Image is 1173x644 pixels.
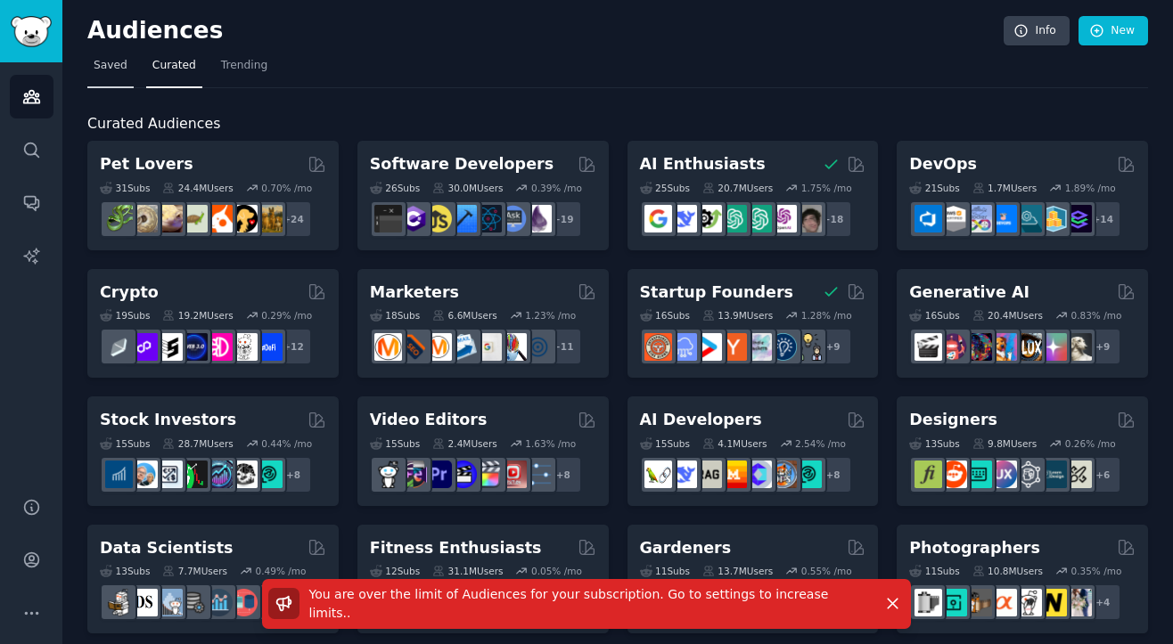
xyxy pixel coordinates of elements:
img: iOSProgramming [449,205,477,232]
div: 0.83 % /mo [1070,309,1121,322]
img: UX_Design [1064,461,1092,488]
div: + 8 [545,456,582,493]
img: MarketingResearch [499,333,527,361]
h2: Audiences [87,17,1004,45]
div: + 19 [545,200,582,238]
img: dalle2 [939,333,967,361]
img: OpenSourceAI [744,461,772,488]
img: llmops [769,461,797,488]
img: cockatiel [205,205,233,232]
div: 28.7M Users [162,437,233,450]
div: 6.6M Users [432,309,497,322]
h2: Gardeners [640,537,732,559]
img: reactnative [474,205,502,232]
img: typography [915,461,942,488]
img: deepdream [964,333,992,361]
span: You are over the limit of Audiences for your subscription. Go to settings to increase limits. . [309,587,829,620]
span: Curated Audiences [87,113,220,135]
img: ycombinator [719,333,747,361]
h2: Crypto [100,281,159,304]
div: 1.23 % /mo [525,309,576,322]
img: platformengineering [1014,205,1042,232]
div: 2.4M Users [432,437,497,450]
div: 15 Sub s [370,437,420,450]
div: 13.7M Users [702,565,773,577]
img: azuredevops [915,205,942,232]
img: GummySearch logo [11,16,52,47]
div: + 14 [1084,200,1121,238]
img: DevOpsLinks [989,205,1017,232]
div: + 11 [545,328,582,365]
a: Saved [87,52,134,88]
div: 13 Sub s [909,437,959,450]
img: PetAdvice [230,205,258,232]
h2: DevOps [909,153,977,175]
h2: AI Enthusiasts [640,153,766,175]
div: + 18 [815,200,852,238]
h2: Stock Investors [100,409,236,431]
img: logodesign [939,461,967,488]
img: software [374,205,402,232]
img: Emailmarketing [449,333,477,361]
div: 1.89 % /mo [1065,182,1116,194]
div: 9.8M Users [972,437,1038,450]
img: userexperience [1014,461,1042,488]
img: technicalanalysis [255,461,283,488]
img: gopro [374,461,402,488]
img: herpetology [105,205,133,232]
img: swingtrading [230,461,258,488]
img: OpenAIDev [769,205,797,232]
a: New [1079,16,1148,46]
h2: Software Developers [370,153,554,175]
img: DreamBooth [1064,333,1092,361]
div: 1.28 % /mo [801,309,852,322]
div: 15 Sub s [640,437,690,450]
div: 0.05 % /mo [531,565,582,577]
div: + 24 [275,200,312,238]
img: SaaS [669,333,697,361]
img: FluxAI [1014,333,1042,361]
img: AskComputerScience [499,205,527,232]
img: Rag [694,461,722,488]
img: ValueInvesting [130,461,158,488]
img: AWS_Certified_Experts [939,205,967,232]
h2: Marketers [370,281,459,304]
h2: Designers [909,409,997,431]
img: OnlineMarketing [524,333,552,361]
div: + 12 [275,328,312,365]
img: EntrepreneurRideAlong [644,333,672,361]
h2: Data Scientists [100,537,233,559]
img: bigseo [399,333,427,361]
div: 21 Sub s [909,182,959,194]
div: + 9 [1084,328,1121,365]
img: DeepSeek [669,461,697,488]
div: 2.54 % /mo [795,437,846,450]
div: 1.63 % /mo [525,437,576,450]
h2: Pet Lovers [100,153,193,175]
div: 24.4M Users [162,182,233,194]
img: MistralAI [719,461,747,488]
div: 0.55 % /mo [801,565,852,577]
h2: Generative AI [909,281,1029,304]
div: + 8 [815,456,852,493]
img: web3 [180,333,208,361]
img: aivideo [915,333,942,361]
h2: AI Developers [640,409,762,431]
img: defiblockchain [205,333,233,361]
img: chatgpt_promptDesign [719,205,747,232]
div: 31.1M Users [432,565,503,577]
span: Curated [152,58,196,74]
div: 10.8M Users [972,565,1043,577]
img: Youtubevideo [499,461,527,488]
img: ethfinance [105,333,133,361]
div: 13 Sub s [100,565,150,577]
img: turtle [180,205,208,232]
div: 7.7M Users [162,565,227,577]
img: Docker_DevOps [964,205,992,232]
img: dogbreed [255,205,283,232]
img: CryptoNews [230,333,258,361]
div: 0.49 % /mo [256,565,307,577]
div: 16 Sub s [909,309,959,322]
img: PlatformEngineers [1064,205,1092,232]
img: chatgpt_prompts_ [744,205,772,232]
